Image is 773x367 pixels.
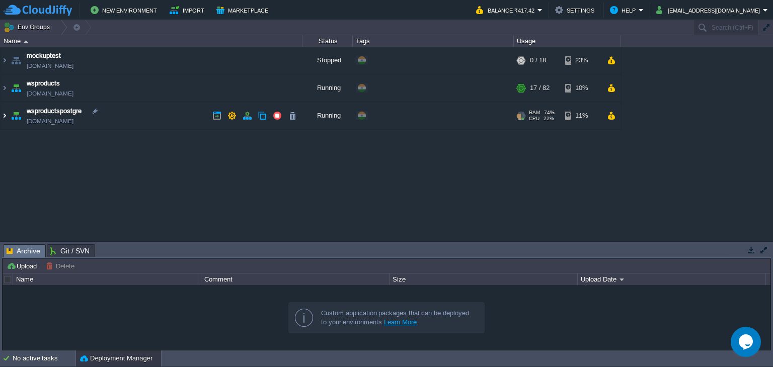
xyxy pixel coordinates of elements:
[529,116,539,122] span: CPU
[302,47,353,74] div: Stopped
[544,110,555,116] span: 74%
[7,245,40,257] span: Archive
[9,74,23,102] img: AMDAwAAAACH5BAEAAAAALAAAAAABAAEAAAICRAEAOw==
[46,261,78,270] button: Delete
[321,309,476,327] div: Custom application packages that can be deployed to your environments.
[555,4,597,16] button: Settings
[1,74,9,102] img: AMDAwAAAACH5BAEAAAAALAAAAAABAAEAAAICRAEAOw==
[656,4,763,16] button: [EMAIL_ADDRESS][DOMAIN_NAME]
[202,273,389,285] div: Comment
[1,47,9,74] img: AMDAwAAAACH5BAEAAAAALAAAAAABAAEAAAICRAEAOw==
[731,327,763,357] iframe: chat widget
[9,47,23,74] img: AMDAwAAAACH5BAEAAAAALAAAAAABAAEAAAICRAEAOw==
[9,102,23,129] img: AMDAwAAAACH5BAEAAAAALAAAAAABAAEAAAICRAEAOw==
[530,47,546,74] div: 0 / 18
[476,4,537,16] button: Balance ₹417.42
[302,74,353,102] div: Running
[170,4,207,16] button: Import
[353,35,513,47] div: Tags
[1,35,302,47] div: Name
[302,102,353,129] div: Running
[27,88,73,99] a: [DOMAIN_NAME]
[565,47,598,74] div: 23%
[50,245,90,257] span: Git / SVN
[565,102,598,129] div: 11%
[91,4,160,16] button: New Environment
[4,4,72,17] img: CloudJiffy
[7,261,40,270] button: Upload
[544,116,554,122] span: 22%
[578,273,765,285] div: Upload Date
[13,350,75,366] div: No active tasks
[27,61,73,71] a: [DOMAIN_NAME]
[384,318,417,326] a: Learn More
[1,102,9,129] img: AMDAwAAAACH5BAEAAAAALAAAAAABAAEAAAICRAEAOw==
[514,35,621,47] div: Usage
[27,51,61,61] a: mockuptest
[27,106,82,116] a: wsproductspostgre
[530,74,550,102] div: 17 / 82
[390,273,577,285] div: Size
[216,4,271,16] button: Marketplace
[27,116,73,126] a: [DOMAIN_NAME]
[610,4,639,16] button: Help
[27,78,60,88] a: wsproducts
[4,20,53,34] button: Env Groups
[14,273,201,285] div: Name
[24,40,28,43] img: AMDAwAAAACH5BAEAAAAALAAAAAABAAEAAAICRAEAOw==
[565,74,598,102] div: 10%
[529,110,540,116] span: RAM
[80,353,152,363] button: Deployment Manager
[303,35,352,47] div: Status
